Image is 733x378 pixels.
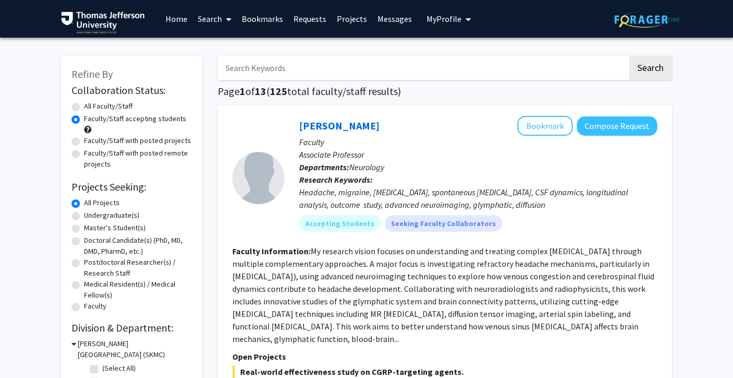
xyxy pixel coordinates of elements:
[299,148,657,161] p: Associate Professor
[84,210,139,221] label: Undergraduate(s)
[61,11,145,33] img: Thomas Jefferson University Logo
[288,1,332,37] a: Requests
[577,116,657,136] button: Compose Request to Hsiangkuo Yuan
[255,85,266,98] span: 13
[72,84,192,97] h2: Collaboration Status:
[427,14,462,24] span: My Profile
[84,222,146,233] label: Master's Student(s)
[299,174,373,185] b: Research Keywords:
[84,148,192,170] label: Faculty/Staff with posted remote projects
[299,215,381,232] mat-chip: Accepting Students
[385,215,502,232] mat-chip: Seeking Faculty Collaborators
[78,338,192,360] h3: [PERSON_NAME][GEOGRAPHIC_DATA] (SKMC)
[84,197,120,208] label: All Projects
[332,1,372,37] a: Projects
[232,365,657,378] span: Real-world effectiveness study on CGRP-targeting agents.
[299,119,380,132] a: [PERSON_NAME]
[629,56,672,80] button: Search
[72,181,192,193] h2: Projects Seeking:
[237,1,288,37] a: Bookmarks
[84,235,192,257] label: Doctoral Candidate(s) (PhD, MD, DMD, PharmD, etc.)
[193,1,237,37] a: Search
[349,162,384,172] span: Neurology
[299,186,657,211] div: Headache, migraine, [MEDICAL_DATA], spontaneous [MEDICAL_DATA], CSF dynamics, longitudinal analys...
[232,246,654,344] fg-read-more: My research vision focuses on understanding and treating complex [MEDICAL_DATA] through multiple ...
[102,363,136,374] label: (Select All)
[84,279,192,301] label: Medical Resident(s) / Medical Fellow(s)
[160,1,193,37] a: Home
[372,1,417,37] a: Messages
[8,331,44,370] iframe: Chat
[84,135,191,146] label: Faculty/Staff with posted projects
[84,101,133,112] label: All Faculty/Staff
[232,246,311,256] b: Faculty Information:
[84,257,192,279] label: Postdoctoral Researcher(s) / Research Staff
[232,350,657,363] p: Open Projects
[517,116,573,136] button: Add Hsiangkuo Yuan to Bookmarks
[240,85,245,98] span: 1
[218,85,672,98] h1: Page of ( total faculty/staff results)
[614,11,680,28] img: ForagerOne Logo
[72,322,192,334] h2: Division & Department:
[270,85,287,98] span: 125
[299,162,349,172] b: Departments:
[72,67,113,80] span: Refine By
[218,56,628,80] input: Search Keywords
[299,136,657,148] p: Faculty
[84,113,186,124] label: Faculty/Staff accepting students
[84,301,107,312] label: Faculty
